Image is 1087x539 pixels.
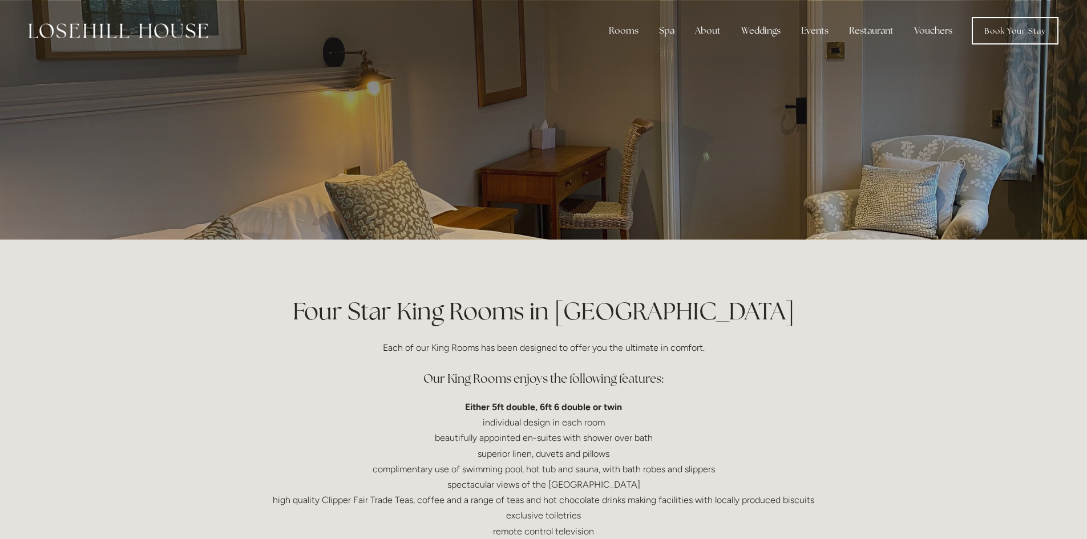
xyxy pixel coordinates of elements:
div: Rooms [600,19,648,42]
div: Restaurant [840,19,903,42]
div: Spa [650,19,684,42]
h3: Our King Rooms enjoys the following features: [271,367,817,390]
div: Events [792,19,838,42]
a: Book Your Stay [972,17,1058,44]
div: About [686,19,730,42]
strong: Either 5ft double, 6ft 6 double or twin [465,402,622,412]
a: Vouchers [905,19,961,42]
img: Losehill House [29,23,208,38]
div: Weddings [732,19,790,42]
p: Each of our King Rooms has been designed to offer you the ultimate in comfort. [271,340,817,355]
h1: Four Star King Rooms in [GEOGRAPHIC_DATA] [271,294,817,328]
